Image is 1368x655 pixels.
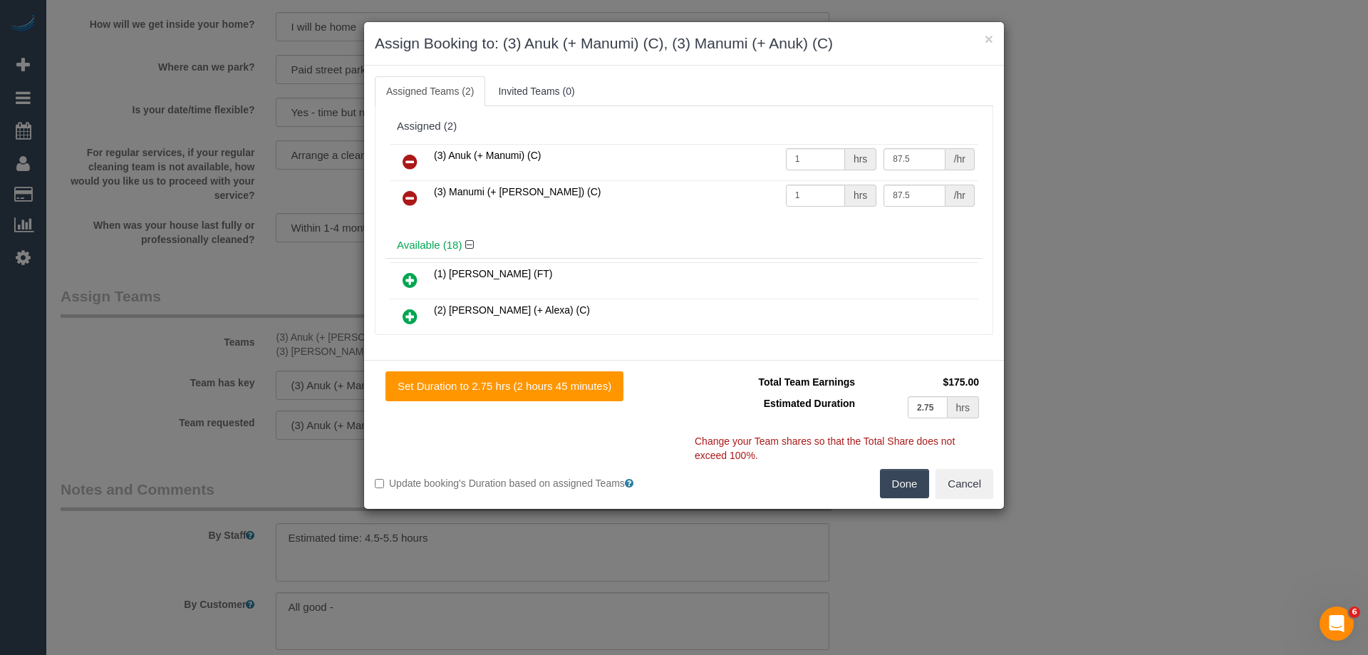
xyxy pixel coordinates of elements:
button: × [985,31,993,46]
div: hrs [845,185,876,207]
div: /hr [945,148,975,170]
iframe: Intercom live chat [1320,607,1354,641]
a: Assigned Teams (2) [375,76,485,106]
span: (3) Anuk (+ Manumi) (C) [434,150,541,161]
div: hrs [845,148,876,170]
span: (3) Manumi (+ [PERSON_NAME]) (C) [434,186,601,197]
button: Cancel [936,469,993,499]
span: Estimated Duration [764,398,855,409]
a: Invited Teams (0) [487,76,586,106]
input: Update booking's Duration based on assigned Teams [375,479,384,488]
span: 6 [1349,607,1360,618]
div: Assigned (2) [397,120,971,133]
label: Update booking's Duration based on assigned Teams [375,476,673,490]
div: hrs [948,396,979,418]
div: /hr [945,185,975,207]
button: Done [880,469,930,499]
span: (1) [PERSON_NAME] (FT) [434,268,552,279]
h3: Assign Booking to: (3) Anuk (+ Manumi) (C), (3) Manumi (+ Anuk) (C) [375,33,993,54]
td: Total Team Earnings [695,371,859,393]
button: Set Duration to 2.75 hrs (2 hours 45 minutes) [385,371,623,401]
h4: Available (18) [397,239,971,252]
td: $175.00 [859,371,983,393]
span: (2) [PERSON_NAME] (+ Alexa) (C) [434,304,590,316]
